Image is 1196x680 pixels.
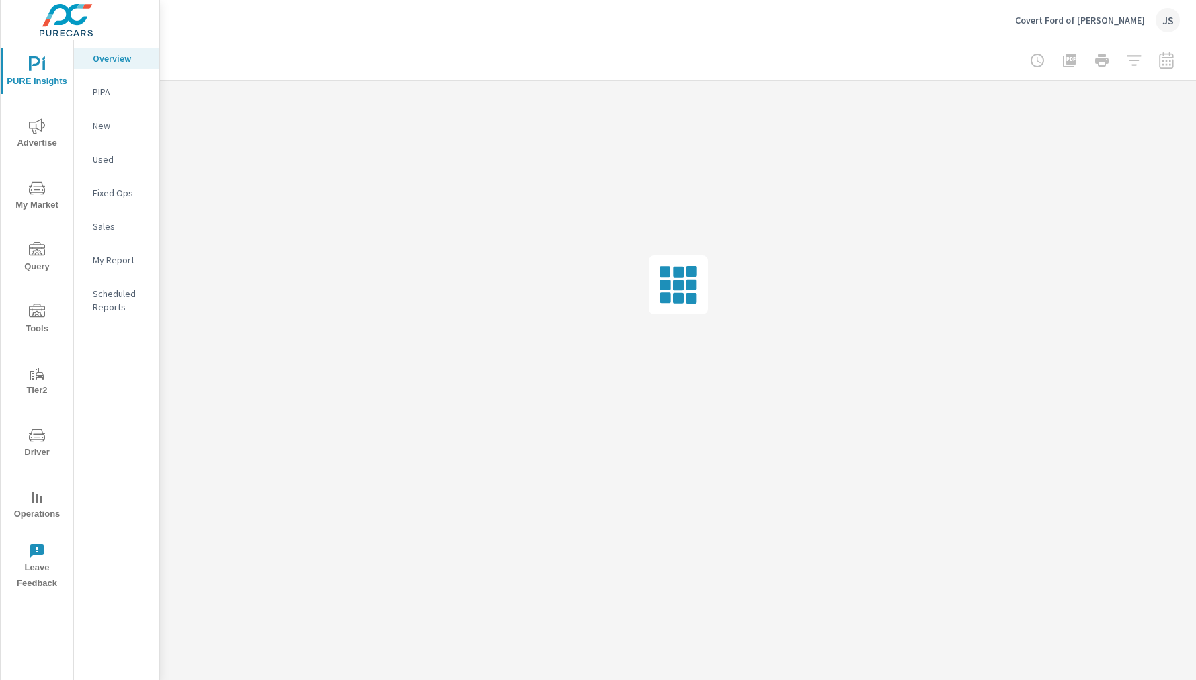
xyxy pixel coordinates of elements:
[5,242,69,275] span: Query
[5,180,69,213] span: My Market
[74,149,159,169] div: Used
[74,183,159,203] div: Fixed Ops
[93,119,149,132] p: New
[5,304,69,337] span: Tools
[74,116,159,136] div: New
[93,287,149,314] p: Scheduled Reports
[93,220,149,233] p: Sales
[5,366,69,398] span: Tier2
[1,40,73,597] div: nav menu
[93,153,149,166] p: Used
[1156,8,1180,32] div: JS
[5,489,69,522] span: Operations
[93,85,149,99] p: PIPA
[5,543,69,591] span: Leave Feedback
[1015,14,1145,26] p: Covert Ford of [PERSON_NAME]
[74,216,159,237] div: Sales
[5,427,69,460] span: Driver
[5,118,69,151] span: Advertise
[93,186,149,200] p: Fixed Ops
[74,284,159,317] div: Scheduled Reports
[74,48,159,69] div: Overview
[5,56,69,89] span: PURE Insights
[74,82,159,102] div: PIPA
[74,250,159,270] div: My Report
[93,52,149,65] p: Overview
[93,253,149,267] p: My Report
